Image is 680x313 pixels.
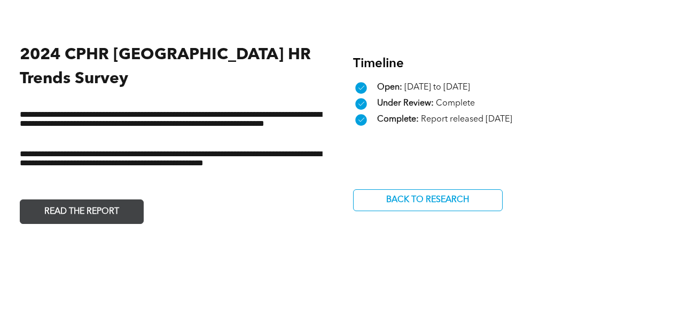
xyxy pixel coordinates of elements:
[377,83,402,92] span: Open:
[404,83,470,92] span: [DATE] to [DATE]
[377,99,434,108] span: Under Review:
[20,47,311,87] span: 2024 CPHR [GEOGRAPHIC_DATA] HR Trends Survey
[421,115,512,124] span: Report released [DATE]
[41,202,123,222] span: READ THE REPORT
[353,58,404,70] span: Timeline
[382,190,473,211] span: BACK TO RESEARCH
[353,189,503,211] a: BACK TO RESEARCH
[436,99,475,108] span: Complete
[20,199,144,224] a: READ THE REPORT
[377,115,419,124] span: Complete:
